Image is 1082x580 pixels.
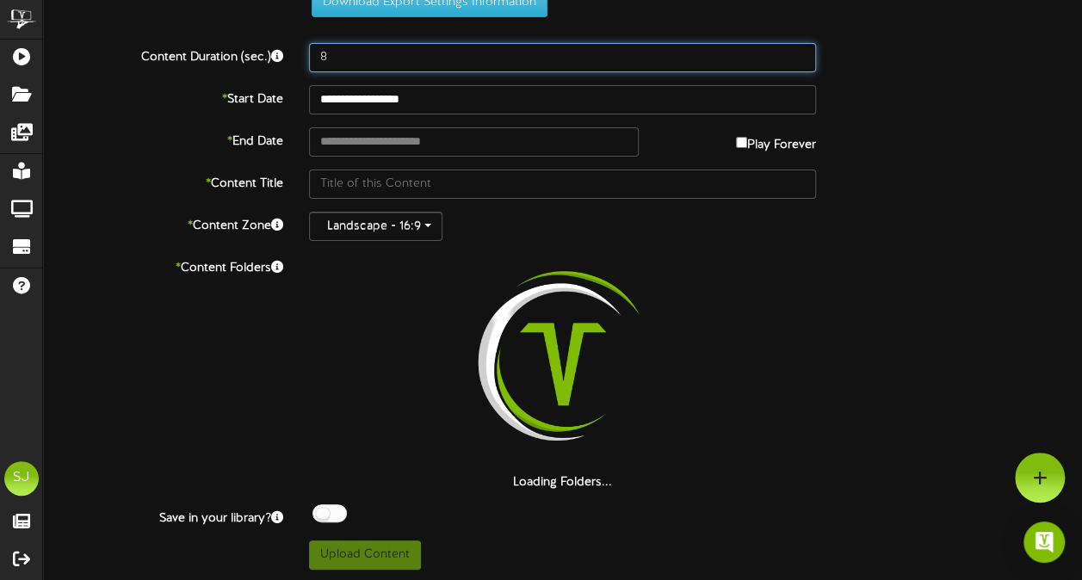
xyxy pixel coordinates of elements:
label: Content Title [30,170,296,193]
input: Title of this Content [309,170,816,199]
label: End Date [30,127,296,151]
input: Play Forever [736,137,747,148]
button: Landscape - 16:9 [309,212,442,241]
div: Open Intercom Messenger [1023,521,1065,563]
label: Play Forever [736,127,816,154]
label: Content Duration (sec.) [30,43,296,66]
img: loading-spinner-2.png [453,254,673,474]
strong: Loading Folders... [513,476,612,489]
label: Content Folders [30,254,296,277]
div: SJ [4,461,39,496]
label: Save in your library? [30,504,296,528]
button: Upload Content [309,540,421,570]
label: Start Date [30,85,296,108]
label: Content Zone [30,212,296,235]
